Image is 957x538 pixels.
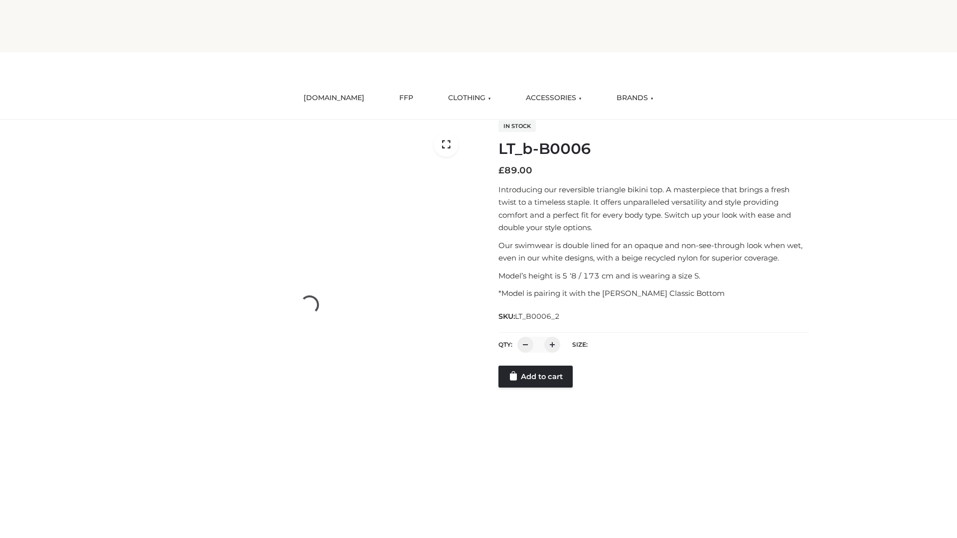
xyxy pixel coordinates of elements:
a: FFP [392,87,421,109]
span: £ [498,165,504,176]
bdi: 89.00 [498,165,532,176]
p: Model’s height is 5 ‘8 / 173 cm and is wearing a size S. [498,269,809,282]
span: In stock [498,120,536,132]
a: CLOTHING [441,87,498,109]
a: BRANDS [609,87,661,109]
span: SKU: [498,310,561,322]
label: QTY: [498,341,512,348]
p: Introducing our reversible triangle bikini top. A masterpiece that brings a fresh twist to a time... [498,183,809,234]
a: ACCESSORIES [518,87,589,109]
a: Add to cart [498,366,573,388]
a: [DOMAIN_NAME] [296,87,372,109]
p: *Model is pairing it with the [PERSON_NAME] Classic Bottom [498,287,809,300]
span: LT_B0006_2 [515,312,560,321]
p: Our swimwear is double lined for an opaque and non-see-through look when wet, even in our white d... [498,239,809,265]
h1: LT_b-B0006 [498,140,809,158]
label: Size: [572,341,588,348]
